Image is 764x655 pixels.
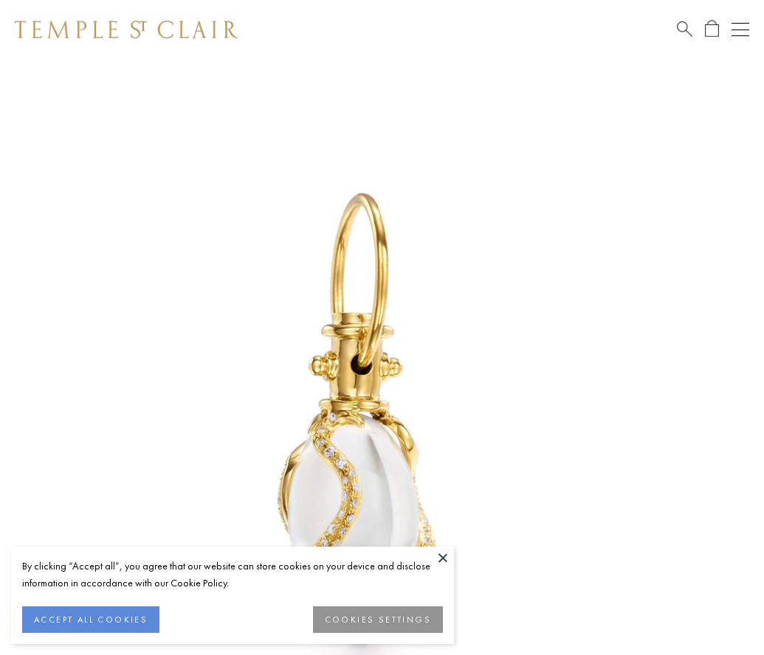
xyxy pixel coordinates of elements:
[15,21,238,38] img: Temple St. Clair
[677,20,692,38] a: Search
[22,558,443,592] div: By clicking “Accept all”, you agree that our website can store cookies on your device and disclos...
[732,21,749,38] button: Open navigation
[22,606,159,633] button: ACCEPT ALL COOKIES
[705,20,719,38] a: Open Shopping Bag
[313,606,443,633] button: COOKIES SETTINGS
